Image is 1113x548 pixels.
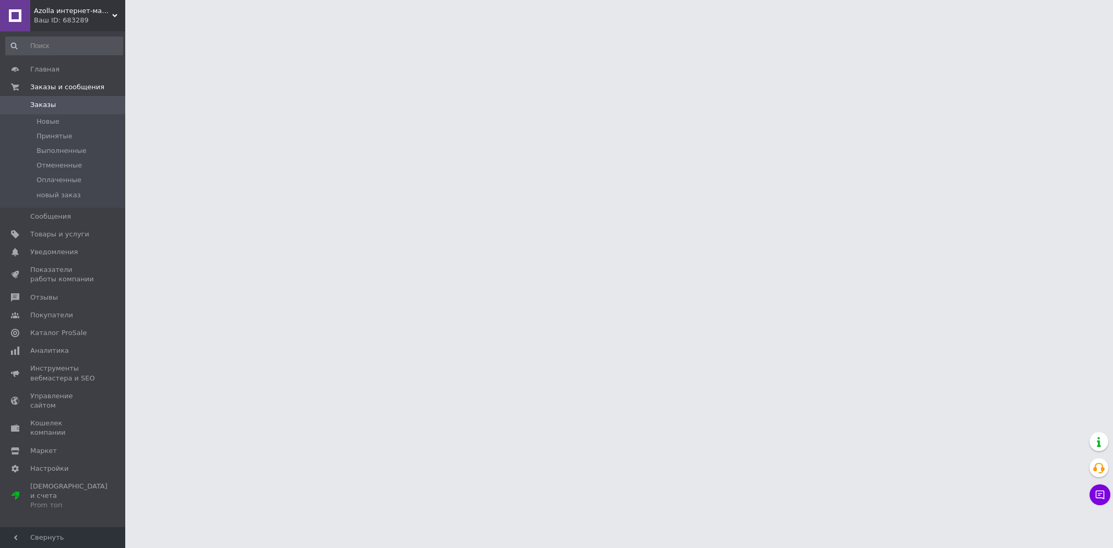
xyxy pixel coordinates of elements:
[30,391,97,410] span: Управление сайтом
[37,175,81,185] span: Оплаченные
[30,65,59,74] span: Главная
[30,501,107,510] div: Prom топ
[37,146,87,156] span: Выполненные
[37,132,73,141] span: Принятые
[30,311,73,320] span: Покупатели
[30,464,68,473] span: Настройки
[30,212,71,221] span: Сообщения
[30,265,97,284] span: Показатели работы компании
[30,446,57,456] span: Маркет
[30,247,78,257] span: Уведомления
[30,364,97,383] span: Инструменты вебмастера и SEO
[37,161,82,170] span: Отмененные
[30,100,56,110] span: Заказы
[1090,484,1110,505] button: Чат с покупателем
[34,16,125,25] div: Ваш ID: 683289
[30,419,97,437] span: Кошелек компании
[30,328,87,338] span: Каталог ProSale
[5,37,123,55] input: Поиск
[34,6,112,16] span: Azolla интернет-магазин
[30,82,104,92] span: Заказы и сообщения
[30,230,89,239] span: Товары и услуги
[30,482,107,510] span: [DEMOGRAPHIC_DATA] и счета
[30,293,58,302] span: Отзывы
[37,190,81,200] span: новый заказ
[30,346,69,355] span: Аналитика
[37,117,59,126] span: Новые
